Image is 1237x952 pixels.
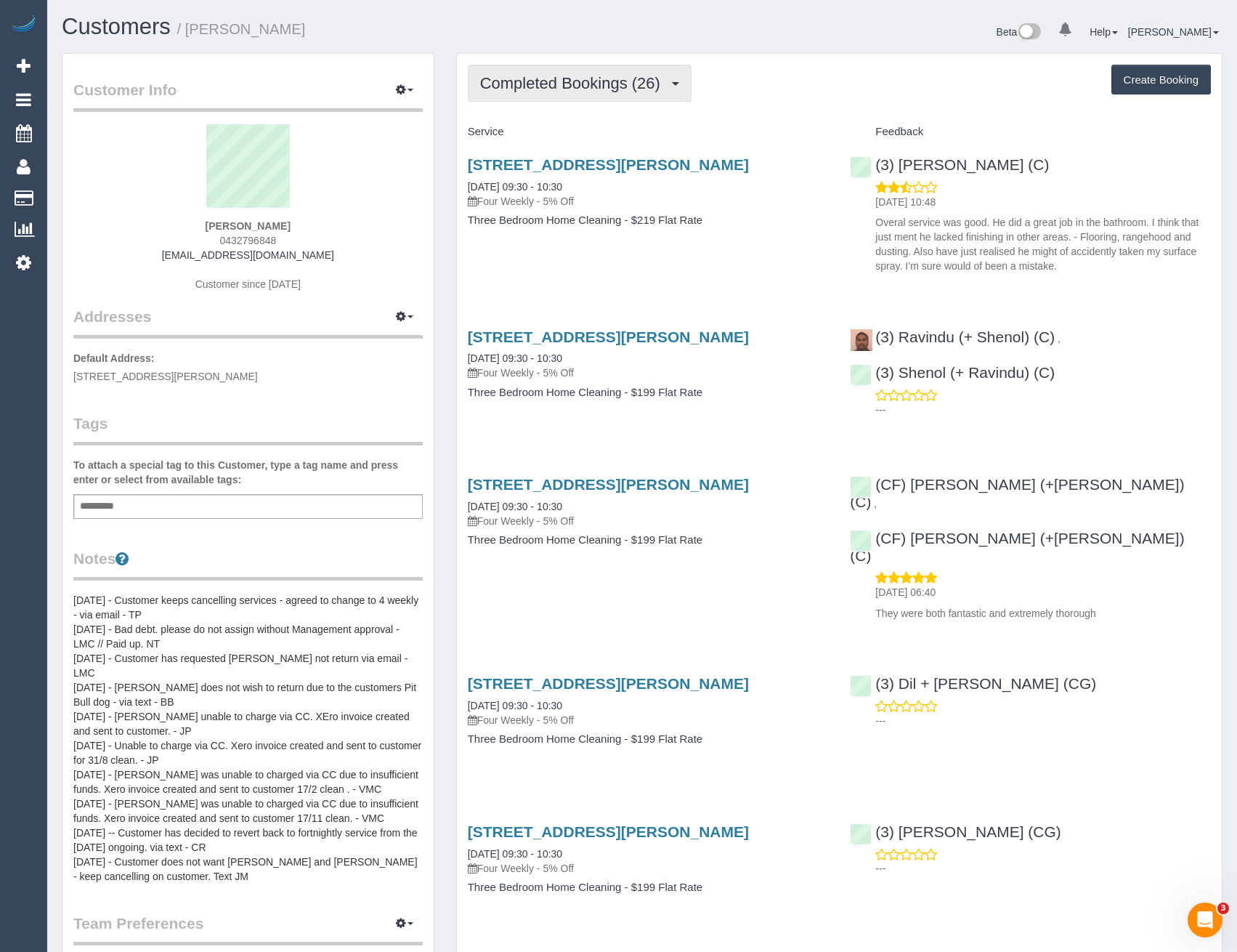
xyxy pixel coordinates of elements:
[1217,903,1229,914] span: 3
[875,861,1211,876] p: ---
[219,235,276,246] span: 0432796848
[468,194,829,209] p: Four Weekly - 5% Off
[468,126,829,138] h4: Service
[850,328,1055,345] a: (3) Ravindu (+ Shenol) (C)
[468,65,691,102] button: Completed Bookings (26)
[874,498,877,509] span: ,
[851,329,872,351] img: (3) Ravindu (+ Shenol) (C)
[468,214,829,227] h4: Three Bedroom Home Cleaning - $219 Flat Rate
[875,714,1211,728] p: ---
[850,530,1184,564] a: (CF) [PERSON_NAME] (+[PERSON_NAME]) (C)
[468,387,829,399] h4: Three Bedroom Home Cleaning - $199 Flat Rate
[875,585,1211,600] p: [DATE] 06:40
[62,14,171,39] a: Customers
[206,220,291,232] strong: [PERSON_NAME]
[162,249,334,261] a: [EMAIL_ADDRESS][DOMAIN_NAME]
[850,675,1096,692] a: (3) Dil + [PERSON_NAME] (CG)
[850,823,1061,840] a: (3) [PERSON_NAME] (CG)
[73,351,155,366] label: Default Address:
[468,848,562,860] a: [DATE] 09:30 - 10:30
[468,534,829,546] h4: Three Bedroom Home Cleaning - $199 Flat Rate
[1058,333,1060,344] span: ,
[1090,26,1118,38] a: Help
[875,606,1211,621] p: They were both fantastic and extremely thorough
[468,514,829,528] p: Four Weekly - 5% Off
[468,328,749,345] a: [STREET_ADDRESS][PERSON_NAME]
[468,675,749,692] a: [STREET_ADDRESS][PERSON_NAME]
[9,15,38,35] img: Automaid Logo
[875,403,1211,417] p: ---
[73,79,423,112] legend: Customer Info
[468,700,562,711] a: [DATE] 09:30 - 10:30
[850,156,1049,173] a: (3) [PERSON_NAME] (C)
[468,733,829,746] h4: Three Bedroom Home Cleaning - $199 Flat Rate
[73,548,423,581] legend: Notes
[468,713,829,727] p: Four Weekly - 5% Off
[73,913,423,945] legend: Team Preferences
[468,861,829,876] p: Four Weekly - 5% Off
[468,181,562,193] a: [DATE] 09:30 - 10:30
[468,352,562,364] a: [DATE] 09:30 - 10:30
[468,476,749,493] a: [STREET_ADDRESS][PERSON_NAME]
[850,476,1184,510] a: (CF) [PERSON_NAME] (+[PERSON_NAME]) (C)
[468,156,749,173] a: [STREET_ADDRESS][PERSON_NAME]
[73,371,258,382] span: [STREET_ADDRESS][PERSON_NAME]
[468,823,749,840] a: [STREET_ADDRESS][PERSON_NAME]
[73,413,423,445] legend: Tags
[195,278,301,290] span: Customer since [DATE]
[73,593,423,884] pre: [DATE] - Customer keeps cancelling services - agreed to change to 4 weekly - via email - TP [DATE...
[875,215,1211,273] p: Overal service was good. He did a great job in the bathroom. I think that just ment he lacked fin...
[468,882,829,894] h4: Three Bedroom Home Cleaning - $199 Flat Rate
[1188,903,1222,937] iframe: Intercom live chat
[875,195,1211,209] p: [DATE] 10:48
[997,26,1042,38] a: Beta
[468,501,562,512] a: [DATE] 09:30 - 10:30
[73,458,423,487] label: To attach a special tag to this Customer, type a tag name and press enter or select from availabl...
[468,366,829,380] p: Four Weekly - 5% Off
[1111,65,1211,95] button: Create Booking
[480,74,668,92] span: Completed Bookings (26)
[1128,26,1219,38] a: [PERSON_NAME]
[177,21,306,37] small: / [PERSON_NAME]
[1017,23,1041,42] img: New interface
[850,126,1211,138] h4: Feedback
[850,364,1055,381] a: (3) Shenol (+ Ravindu) (C)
